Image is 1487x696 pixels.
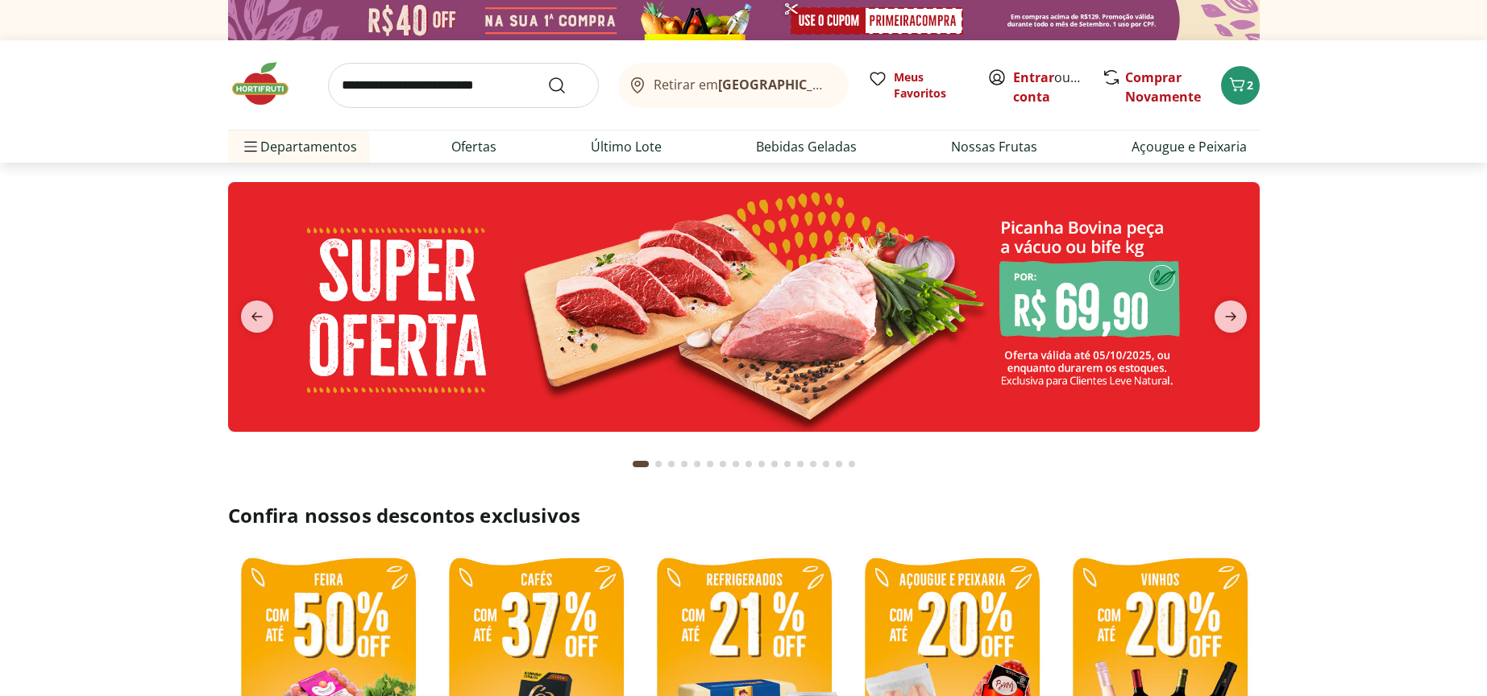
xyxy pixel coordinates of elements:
[729,445,742,483] button: Go to page 8 from fs-carousel
[1013,68,1085,106] span: ou
[691,445,704,483] button: Go to page 5 from fs-carousel
[228,300,286,333] button: previous
[328,63,599,108] input: search
[1247,77,1253,93] span: 2
[1202,300,1260,333] button: next
[241,127,260,166] button: Menu
[768,445,781,483] button: Go to page 11 from fs-carousel
[451,137,496,156] a: Ofertas
[618,63,849,108] button: Retirar em[GEOGRAPHIC_DATA]/[GEOGRAPHIC_DATA]
[1132,137,1247,156] a: Açougue e Peixaria
[547,76,586,95] button: Submit Search
[718,76,990,93] b: [GEOGRAPHIC_DATA]/[GEOGRAPHIC_DATA]
[228,503,1260,528] h2: Confira nossos descontos exclusivos
[678,445,691,483] button: Go to page 4 from fs-carousel
[807,445,820,483] button: Go to page 14 from fs-carousel
[1221,66,1260,105] button: Carrinho
[794,445,807,483] button: Go to page 13 from fs-carousel
[1125,68,1201,106] a: Comprar Novamente
[652,445,665,483] button: Go to page 2 from fs-carousel
[228,60,309,108] img: Hortifruti
[665,445,678,483] button: Go to page 3 from fs-carousel
[781,445,794,483] button: Go to page 12 from fs-carousel
[833,445,845,483] button: Go to page 16 from fs-carousel
[868,69,968,101] a: Meus Favoritos
[629,445,652,483] button: Current page from fs-carousel
[1013,68,1102,106] a: Criar conta
[845,445,858,483] button: Go to page 17 from fs-carousel
[241,127,357,166] span: Departamentos
[591,137,662,156] a: Último Lote
[704,445,717,483] button: Go to page 6 from fs-carousel
[951,137,1037,156] a: Nossas Frutas
[717,445,729,483] button: Go to page 7 from fs-carousel
[742,445,755,483] button: Go to page 9 from fs-carousel
[1013,68,1054,86] a: Entrar
[755,445,768,483] button: Go to page 10 from fs-carousel
[894,69,968,101] span: Meus Favoritos
[228,182,1260,432] img: super oferta
[756,137,857,156] a: Bebidas Geladas
[654,77,832,92] span: Retirar em
[820,445,833,483] button: Go to page 15 from fs-carousel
